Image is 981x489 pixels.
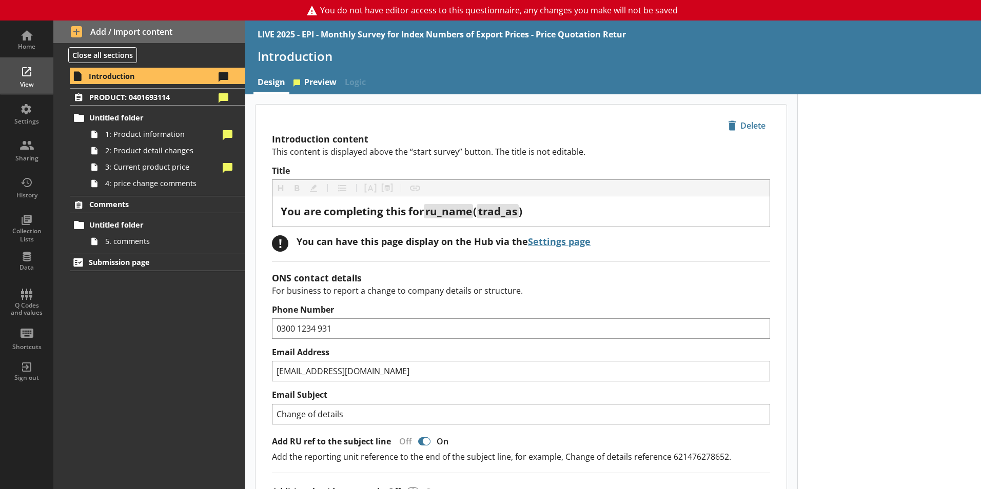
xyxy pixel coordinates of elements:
[71,26,228,37] span: Add / import content
[9,263,45,272] div: Data
[86,159,245,175] a: 3: Current product price
[105,146,219,155] span: 2: Product detail changes
[89,71,215,81] span: Introduction
[258,48,969,64] h1: Introduction
[70,68,245,84] a: Introduction
[89,199,215,209] span: Comments
[89,92,215,102] span: PRODUCT: 0401693114
[272,347,770,358] label: Email Address
[86,175,245,192] a: 4: price change comments
[528,235,591,248] a: Settings page
[341,72,370,94] span: Logic
[70,196,245,213] a: Comments
[75,110,245,192] li: Untitled folder1: Product information2: Product detail changes3: Current product price4: price ch...
[272,436,391,447] label: Add RU ref to the subject line
[9,117,45,126] div: Settings
[473,204,477,218] span: (
[724,117,770,134] span: Delete
[272,451,770,462] p: Add the reporting unit reference to the end of the subject line, for example, Change of details r...
[53,21,245,43] button: Add / import content
[9,374,45,382] div: Sign out
[105,236,219,246] span: 5. comments
[9,191,45,199] div: History
[89,257,215,267] span: Submission page
[9,154,45,162] div: Sharing
[272,272,770,284] h2: ONS contact details
[258,29,626,40] div: LIVE 2025 - EPI - Monthly Survey for Index Numbers of Export Prices - Price Quotation Retur
[272,146,770,157] p: This content is displayed above the “start survey” button. The title is not editable.
[9,80,45,89] div: View
[519,204,522,218] span: )
[272,133,770,145] h2: Introduction content
[53,196,245,250] li: CommentsUntitled folder5. comments
[272,390,770,400] label: Email Subject
[253,72,289,94] a: Design
[86,233,245,250] a: 5. comments
[9,43,45,51] div: Home
[478,204,517,218] span: trad_as
[86,126,245,142] a: 1: Product information
[105,129,219,139] span: 1: Product information
[86,142,245,159] a: 2: Product detail changes
[89,113,215,123] span: Untitled folder
[70,88,245,106] a: PRODUCT: 0401693114
[297,235,591,248] div: You can have this page display on the Hub via the
[75,217,245,250] li: Untitled folder5. comments
[9,343,45,351] div: Shortcuts
[433,436,457,447] div: On
[9,302,45,317] div: Q Codes and values
[105,162,219,172] span: 3: Current product price
[68,47,137,63] button: Close all sections
[272,235,288,252] div: !
[70,217,245,233] a: Untitled folder
[272,304,770,315] label: Phone Number
[272,285,770,296] p: For business to report a change to company details or structure.
[272,166,770,176] label: Title
[70,110,245,126] a: Untitled folder
[70,254,245,271] a: Submission page
[281,205,761,218] div: Title
[723,117,770,134] button: Delete
[53,88,245,191] li: PRODUCT: 0401693114Untitled folder1: Product information2: Product detail changes3: Current produ...
[281,204,424,218] span: You are completing this for
[9,227,45,243] div: Collection Lists
[391,436,416,447] div: Off
[425,204,472,218] span: ru_name
[105,178,219,188] span: 4: price change comments
[89,220,215,230] span: Untitled folder
[289,72,341,94] a: Preview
